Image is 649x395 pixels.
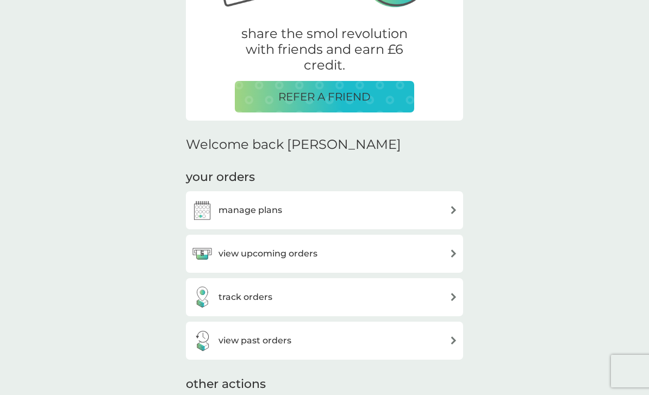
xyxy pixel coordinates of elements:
h3: manage plans [219,203,282,217]
h3: view upcoming orders [219,247,317,261]
h3: view past orders [219,334,291,348]
h3: your orders [186,169,255,186]
p: share the smol revolution with friends and earn £6 credit. [235,26,414,73]
h3: other actions [186,376,266,393]
img: arrow right [450,206,458,214]
img: arrow right [450,293,458,301]
img: arrow right [450,336,458,344]
h2: Welcome back [PERSON_NAME] [186,137,401,153]
button: REFER A FRIEND [235,81,414,112]
h3: track orders [219,290,272,304]
img: arrow right [450,249,458,258]
p: REFER A FRIEND [278,88,371,105]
